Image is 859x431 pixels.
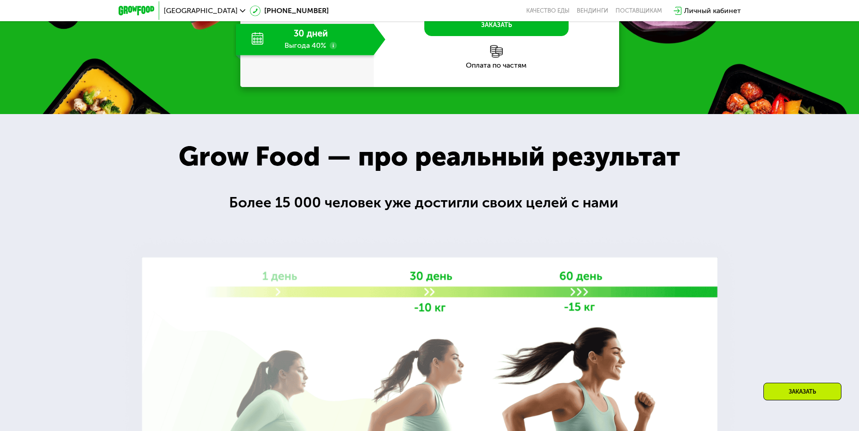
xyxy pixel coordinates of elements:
div: Оплата по частям [374,62,619,69]
button: Заказать [424,14,569,36]
div: Grow Food — про реальный результат [159,136,700,177]
div: Более 15 000 человек уже достигли своих целей с нами [229,192,630,214]
div: Личный кабинет [684,5,741,16]
div: Заказать [763,383,841,400]
a: Вендинги [577,7,608,14]
div: поставщикам [616,7,662,14]
a: [PHONE_NUMBER] [250,5,329,16]
a: Качество еды [526,7,570,14]
span: [GEOGRAPHIC_DATA] [164,7,238,14]
img: l6xcnZfty9opOoJh.png [490,45,503,58]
